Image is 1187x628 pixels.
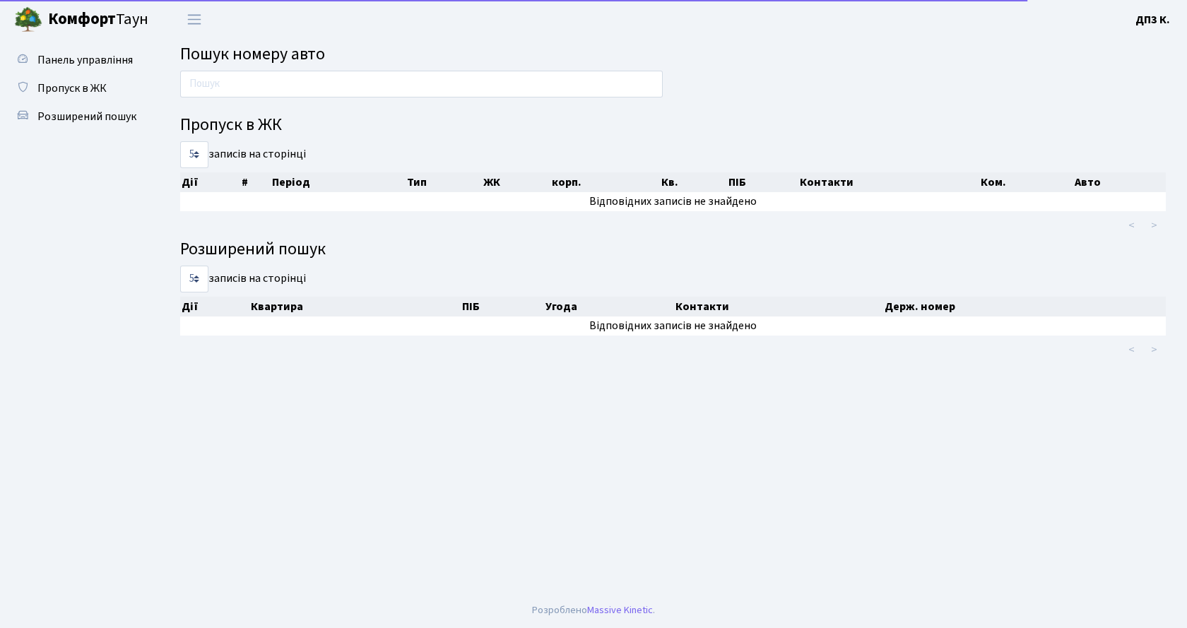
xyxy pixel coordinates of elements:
span: Розширений пошук [37,109,136,124]
td: Відповідних записів не знайдено [180,192,1166,211]
span: Таун [48,8,148,32]
select: записів на сторінці [180,266,208,292]
th: Дії [180,297,249,316]
button: Переключити навігацію [177,8,212,31]
h4: Розширений пошук [180,239,1166,260]
th: Кв. [660,172,727,192]
span: Пропуск в ЖК [37,81,107,96]
th: Контакти [798,172,979,192]
th: Період [271,172,406,192]
h4: Пропуск в ЖК [180,115,1166,136]
th: ПІБ [727,172,798,192]
label: записів на сторінці [180,141,306,168]
a: Розширений пошук [7,102,148,131]
a: Панель управління [7,46,148,74]
div: Розроблено . [532,603,655,618]
th: корп. [550,172,660,192]
th: ПІБ [461,297,543,316]
a: ДП3 К. [1135,11,1170,28]
th: Квартира [249,297,461,316]
input: Пошук [180,71,663,97]
th: # [240,172,271,192]
th: Контакти [674,297,883,316]
span: Панель управління [37,52,133,68]
th: Авто [1073,172,1166,192]
th: Угода [544,297,674,316]
th: Держ. номер [883,297,1166,316]
b: ДП3 К. [1135,12,1170,28]
a: Пропуск в ЖК [7,74,148,102]
a: Massive Kinetic [587,603,653,617]
span: Пошук номеру авто [180,42,325,66]
label: записів на сторінці [180,266,306,292]
td: Відповідних записів не знайдено [180,316,1166,336]
b: Комфорт [48,8,116,30]
th: Тип [406,172,481,192]
th: Дії [180,172,240,192]
select: записів на сторінці [180,141,208,168]
th: ЖК [482,172,550,192]
th: Ком. [979,172,1073,192]
img: logo.png [14,6,42,34]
